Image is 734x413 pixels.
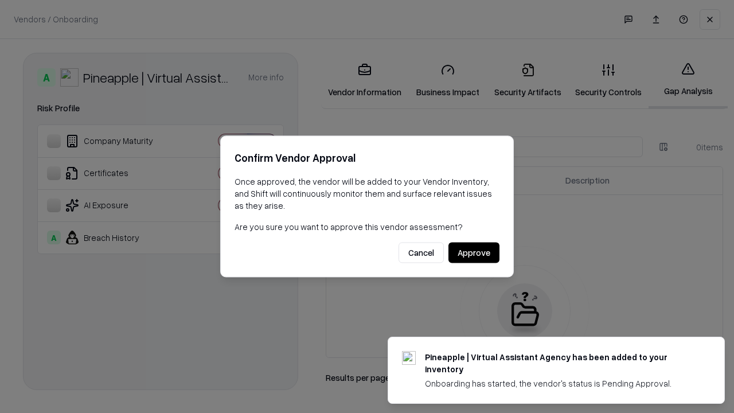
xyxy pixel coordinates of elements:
[448,243,499,263] button: Approve
[235,176,499,212] p: Once approved, the vendor will be added to your Vendor Inventory, and Shift will continuously mon...
[402,351,416,365] img: trypineapple.com
[425,351,697,375] div: Pineapple | Virtual Assistant Agency has been added to your inventory
[235,150,499,166] h2: Confirm Vendor Approval
[425,377,697,389] div: Onboarding has started, the vendor's status is Pending Approval.
[399,243,444,263] button: Cancel
[235,221,499,233] p: Are you sure you want to approve this vendor assessment?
